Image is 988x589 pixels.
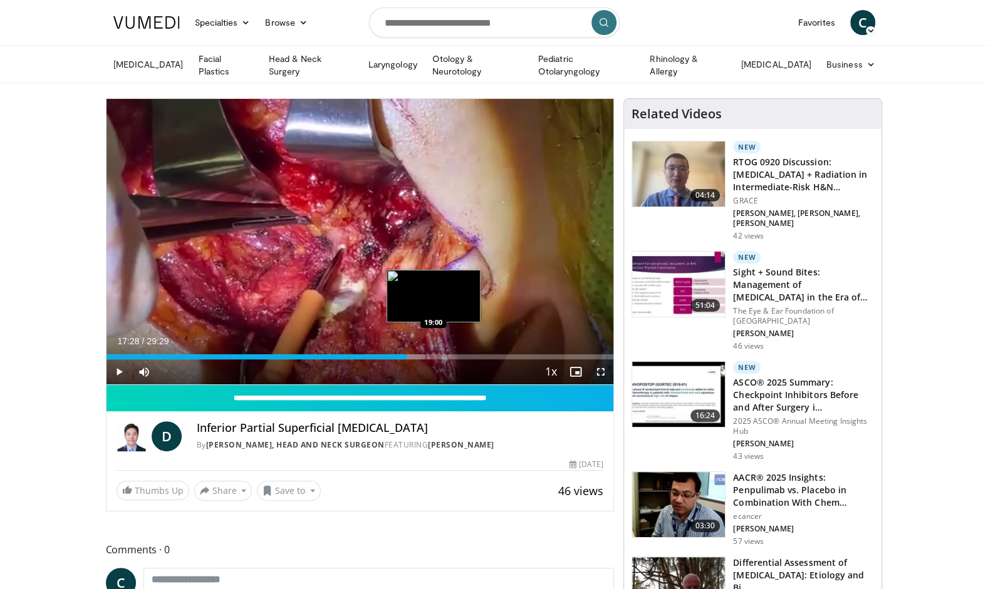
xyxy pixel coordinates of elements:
a: C [850,10,875,35]
h4: Related Videos [632,106,722,121]
p: The Eye & Ear Foundation of [GEOGRAPHIC_DATA] [733,306,874,326]
button: Save to [257,481,321,501]
img: a81f5811-1ccf-4ee7-8ec2-23477a0c750b.150x105_q85_crop-smart_upscale.jpg [632,362,725,427]
a: [MEDICAL_DATA] [734,52,819,77]
p: [PERSON_NAME], [PERSON_NAME], [PERSON_NAME] [733,208,874,228]
img: Doh Young Lee, Head and Neck Surgeon [117,421,147,451]
p: New [733,361,761,374]
img: image.jpeg [387,270,481,322]
p: [PERSON_NAME] [733,439,874,449]
h4: Inferior Partial Superficial [MEDICAL_DATA] [197,421,604,435]
a: Favorites [791,10,843,35]
button: Fullscreen [588,359,613,384]
a: Laryngology [361,52,425,77]
span: 17:28 [118,336,140,346]
div: Progress Bar [107,354,614,359]
a: [MEDICAL_DATA] [106,52,191,77]
span: / [142,336,145,346]
p: 42 views [733,231,764,241]
button: Play [107,359,132,384]
a: Head & Neck Surgery [261,53,360,78]
h3: ASCO® 2025 Summary: Checkpoint Inhibitors Before and After Surgery i… [733,376,874,414]
img: 006fd91f-89fb-445a-a939-ffe898e241ab.150x105_q85_crop-smart_upscale.jpg [632,141,725,207]
a: 04:14 New RTOG 0920 Discussion: [MEDICAL_DATA] + Radiation in Intermediate-Risk H&N… GRACE [PERSO... [632,141,874,241]
span: Comments 0 [106,541,615,558]
span: 16:24 [690,409,720,422]
a: Specialties [187,10,258,35]
img: 8bea4cff-b600-4be7-82a7-01e969b6860e.150x105_q85_crop-smart_upscale.jpg [632,252,725,317]
button: Playback Rate [538,359,563,384]
span: 03:30 [690,520,720,532]
p: 43 views [733,451,764,461]
video-js: Video Player [107,99,614,385]
p: New [733,141,761,153]
h3: Sight + Sound Bites: Management of [MEDICAL_DATA] in the Era of Targ… [733,266,874,304]
a: Otology & Neurotology [425,53,531,78]
button: Enable picture-in-picture mode [563,359,588,384]
div: [DATE] [569,459,603,470]
a: Facial Plastics [190,53,261,78]
a: D [152,421,182,451]
span: 51:04 [690,299,720,312]
a: Business [819,52,883,77]
a: 03:30 AACR® 2025 Insights: Penpulimab vs. Placebo in Combination With Chem… ecancer [PERSON_NAME]... [632,471,874,546]
p: [PERSON_NAME] [733,329,874,339]
a: 16:24 New ASCO® 2025 Summary: Checkpoint Inhibitors Before and After Surgery i… 2025 ASCO® Annual... [632,361,874,461]
img: VuMedi Logo [113,16,180,29]
div: By FEATURING [197,439,604,451]
p: [PERSON_NAME] [733,524,874,534]
a: [PERSON_NAME] [428,439,494,450]
a: Pediatric Otolaryngology [531,53,642,78]
span: 46 views [558,483,603,498]
button: Share [194,481,252,501]
a: 51:04 New Sight + Sound Bites: Management of [MEDICAL_DATA] in the Era of Targ… The Eye & Ear Fou... [632,251,874,351]
h3: RTOG 0920 Discussion: [MEDICAL_DATA] + Radiation in Intermediate-Risk H&N… [733,156,874,193]
span: 04:14 [690,189,720,202]
p: ecancer [733,511,874,521]
a: Thumbs Up [117,481,189,500]
p: 2025 ASCO® Annual Meeting Insights Hub [733,416,874,436]
input: Search topics, interventions [369,8,620,38]
button: Mute [132,359,157,384]
h3: AACR® 2025 Insights: Penpulimab vs. Placebo in Combination With Chem… [733,471,874,509]
p: New [733,251,761,264]
img: 0cd214e7-10e2-4d72-8223-7ca856d9ea11.150x105_q85_crop-smart_upscale.jpg [632,472,725,537]
p: GRACE [733,196,874,206]
a: Browse [257,10,315,35]
a: [PERSON_NAME], Head and Neck Surgeon [206,439,385,450]
p: 57 views [733,536,764,546]
a: Rhinology & Allergy [642,53,734,78]
span: 29:29 [147,336,169,346]
p: 46 views [733,341,764,351]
